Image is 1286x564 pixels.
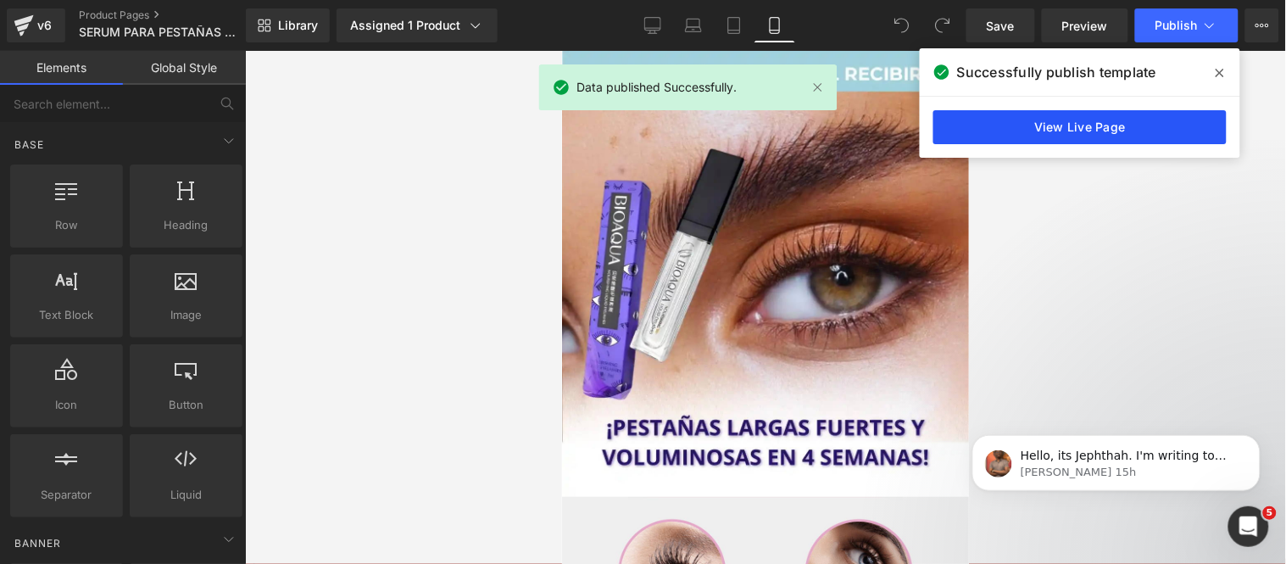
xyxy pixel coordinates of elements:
a: Product Pages [79,8,274,22]
a: Preview [1042,8,1128,42]
button: Redo [926,8,960,42]
div: v6 [34,14,55,36]
a: Mobile [754,8,795,42]
a: Global Style [123,51,246,85]
span: Preview [1062,17,1108,35]
div: Assigned 1 Product [350,17,484,34]
span: Row [15,216,118,234]
a: v6 [7,8,65,42]
span: Base [13,137,46,153]
span: 5 [1263,506,1277,520]
span: Save [987,17,1015,35]
span: Banner [13,535,63,551]
span: Text Block [15,306,118,324]
span: Separator [15,486,118,504]
span: Button [135,396,237,414]
a: Laptop [673,8,714,42]
a: Tablet [714,8,754,42]
span: SERUM PARA PESTAÑAS BIOACUA [79,25,242,39]
span: Publish [1155,19,1198,32]
a: View Live Page [933,110,1227,144]
button: Undo [885,8,919,42]
p: Message from Jephthah, sent Hace 15h [74,65,292,81]
span: Library [278,18,318,33]
span: Data published Successfully. [576,78,737,97]
span: Successfully publish template [957,62,1156,82]
a: New Library [246,8,330,42]
span: Heading [135,216,237,234]
span: Icon [15,396,118,414]
iframe: Intercom notifications mensaje [947,399,1286,518]
span: Hello, its Jephthah. I'm writing to follow up if my previous messages reached you well and whethe... [74,49,292,248]
span: Liquid [135,486,237,504]
span: Image [135,306,237,324]
button: More [1245,8,1279,42]
button: Publish [1135,8,1239,42]
a: Desktop [632,8,673,42]
iframe: Intercom live chat [1228,506,1269,547]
